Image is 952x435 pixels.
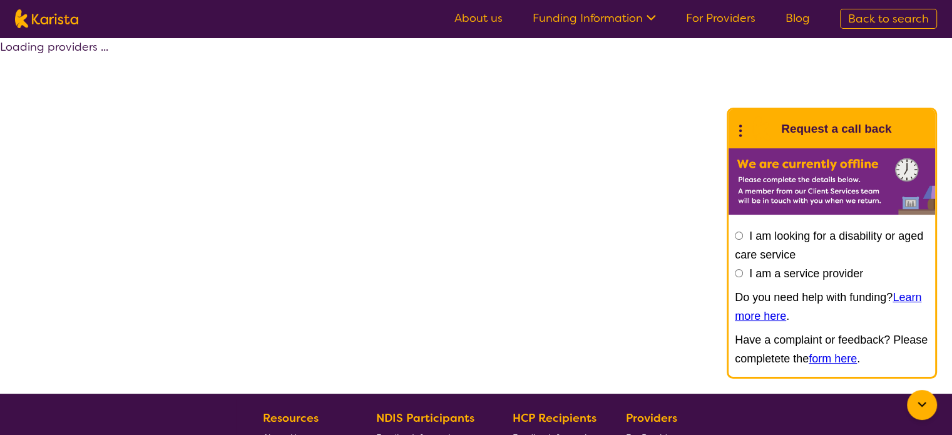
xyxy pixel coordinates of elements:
[15,9,78,28] img: Karista logo
[513,411,596,426] b: HCP Recipients
[729,148,935,215] img: Karista offline chat form to request call back
[749,267,863,280] label: I am a service provider
[735,230,923,261] label: I am looking for a disability or aged care service
[781,120,891,138] h1: Request a call back
[848,11,929,26] span: Back to search
[686,11,755,26] a: For Providers
[749,116,774,141] img: Karista
[263,411,319,426] b: Resources
[454,11,503,26] a: About us
[735,288,929,325] p: Do you need help with funding? .
[840,9,937,29] a: Back to search
[533,11,656,26] a: Funding Information
[626,411,677,426] b: Providers
[786,11,810,26] a: Blog
[376,411,474,426] b: NDIS Participants
[809,352,857,365] a: form here
[735,330,929,368] p: Have a complaint or feedback? Please completete the .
